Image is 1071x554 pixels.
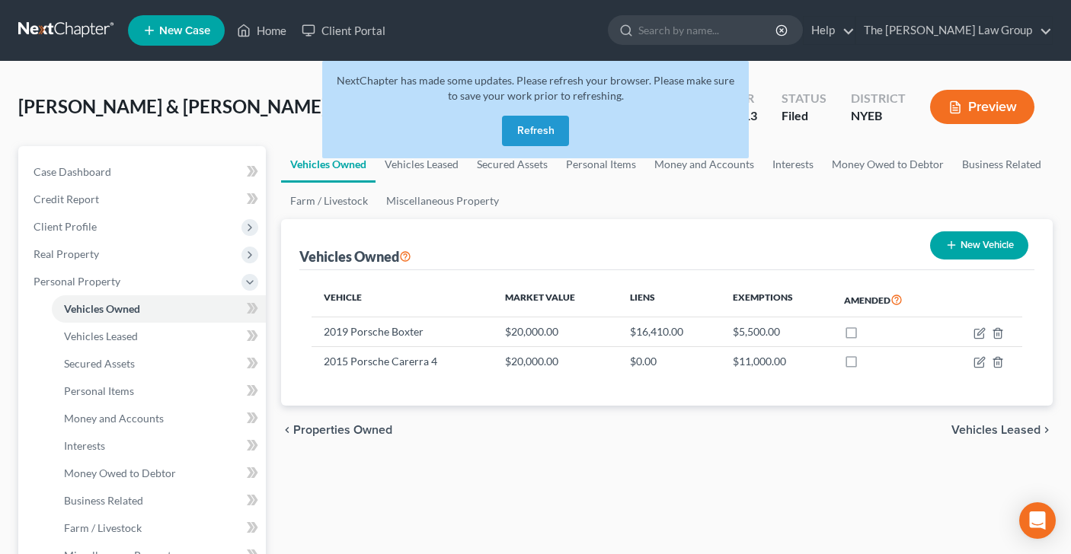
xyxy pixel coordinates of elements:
[52,350,266,377] a: Secured Assets
[502,116,569,146] button: Refresh
[64,494,143,507] span: Business Related
[52,377,266,405] a: Personal Items
[951,424,1041,436] span: Vehicles Leased
[1041,424,1053,436] i: chevron_right
[832,282,942,317] th: Amended
[52,487,266,514] a: Business Related
[953,146,1050,183] a: Business Related
[721,346,833,375] td: $11,000.00
[64,384,134,397] span: Personal Items
[34,247,99,260] span: Real Property
[493,282,618,317] th: Market Value
[281,183,377,219] a: Farm / Livestock
[851,90,906,107] div: District
[743,108,757,123] span: 13
[337,74,734,102] span: NextChapter has made some updates. Please refresh your browser. Please make sure to save your wor...
[294,17,393,44] a: Client Portal
[823,146,953,183] a: Money Owed to Debtor
[638,16,778,44] input: Search by name...
[52,405,266,432] a: Money and Accounts
[34,220,97,233] span: Client Profile
[930,90,1034,124] button: Preview
[64,439,105,452] span: Interests
[159,25,210,37] span: New Case
[229,17,294,44] a: Home
[618,346,721,375] td: $0.00
[64,330,138,342] span: Vehicles Leased
[293,424,392,436] span: Properties Owned
[763,146,823,183] a: Interests
[618,282,721,317] th: Liens
[618,317,721,346] td: $16,410.00
[281,146,376,183] a: Vehicles Owned
[52,323,266,350] a: Vehicles Leased
[493,317,618,346] td: $20,000.00
[64,412,164,425] span: Money and Accounts
[21,158,266,186] a: Case Dashboard
[721,317,833,346] td: $5,500.00
[782,90,826,107] div: Status
[52,432,266,460] a: Interests
[930,231,1028,259] button: New Vehicle
[721,282,833,317] th: Exemptions
[64,302,140,315] span: Vehicles Owned
[18,95,327,117] span: [PERSON_NAME] & [PERSON_NAME]
[1019,502,1056,539] div: Open Intercom Messenger
[312,346,494,375] td: 2015 Porsche Carerra 4
[299,247,411,266] div: Vehicles Owned
[21,186,266,213] a: Credit Report
[52,460,266,487] a: Money Owed to Debtor
[64,521,142,534] span: Farm / Livestock
[782,107,826,125] div: Filed
[64,466,176,479] span: Money Owed to Debtor
[52,295,266,323] a: Vehicles Owned
[312,282,494,317] th: Vehicle
[52,514,266,542] a: Farm / Livestock
[493,346,618,375] td: $20,000.00
[951,424,1053,436] button: Vehicles Leased chevron_right
[281,424,392,436] button: chevron_left Properties Owned
[377,183,508,219] a: Miscellaneous Property
[851,107,906,125] div: NYEB
[64,357,135,370] span: Secured Assets
[281,424,293,436] i: chevron_left
[34,275,120,288] span: Personal Property
[312,317,494,346] td: 2019 Porsche Boxter
[804,17,855,44] a: Help
[856,17,1052,44] a: The [PERSON_NAME] Law Group
[34,193,99,205] span: Credit Report
[34,165,111,178] span: Case Dashboard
